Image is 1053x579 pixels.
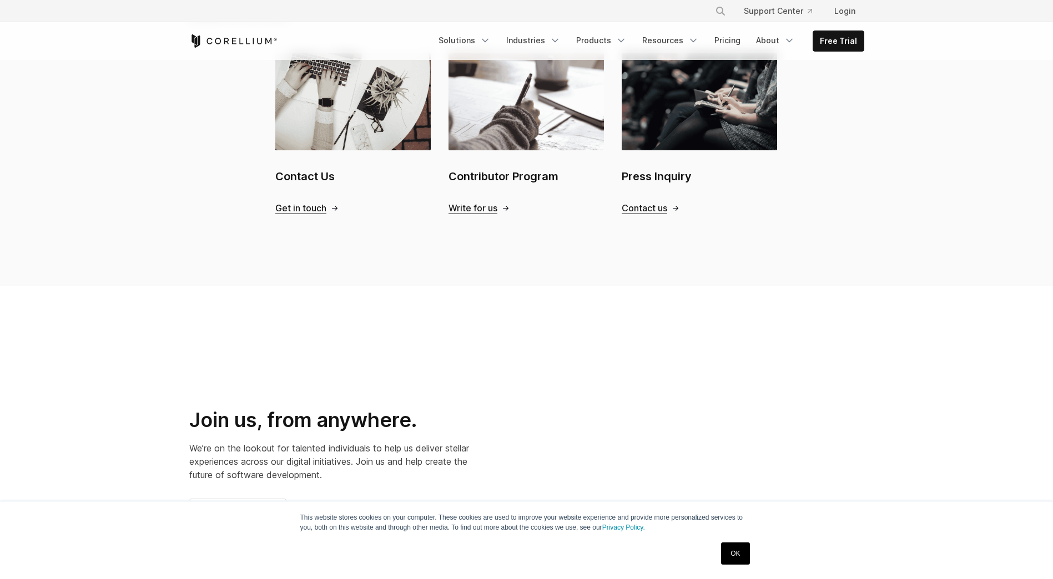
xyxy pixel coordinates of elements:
[622,53,777,150] img: Press Inquiry
[449,53,604,150] img: Contributor Program
[449,168,604,185] h2: Contributor Program
[570,31,633,50] a: Products
[749,31,802,50] a: About
[300,512,753,532] p: This website stores cookies on your computer. These cookies are used to improve your website expe...
[189,499,286,526] a: View open roles
[622,202,667,214] span: Contact us
[500,31,567,50] a: Industries
[622,53,777,214] a: Press Inquiry Press Inquiry Contact us
[275,202,326,214] span: Get in touch
[449,202,497,214] span: Write for us
[711,1,730,21] button: Search
[813,31,864,51] a: Free Trial
[432,31,497,50] a: Solutions
[702,1,864,21] div: Navigation Menu
[275,53,431,214] a: Contact Us Contact Us Get in touch
[449,53,604,214] a: Contributor Program Contributor Program Write for us
[189,441,473,481] p: We’re on the lookout for talented individuals to help us deliver stellar experiences across our d...
[189,408,473,433] h2: Join us, from anywhere.
[602,524,645,531] a: Privacy Policy.
[622,168,777,185] h2: Press Inquiry
[825,1,864,21] a: Login
[189,34,278,48] a: Corellium Home
[636,31,706,50] a: Resources
[735,1,821,21] a: Support Center
[708,31,747,50] a: Pricing
[275,168,431,185] h2: Contact Us
[275,53,431,150] img: Contact Us
[721,542,749,565] a: OK
[432,31,864,52] div: Navigation Menu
